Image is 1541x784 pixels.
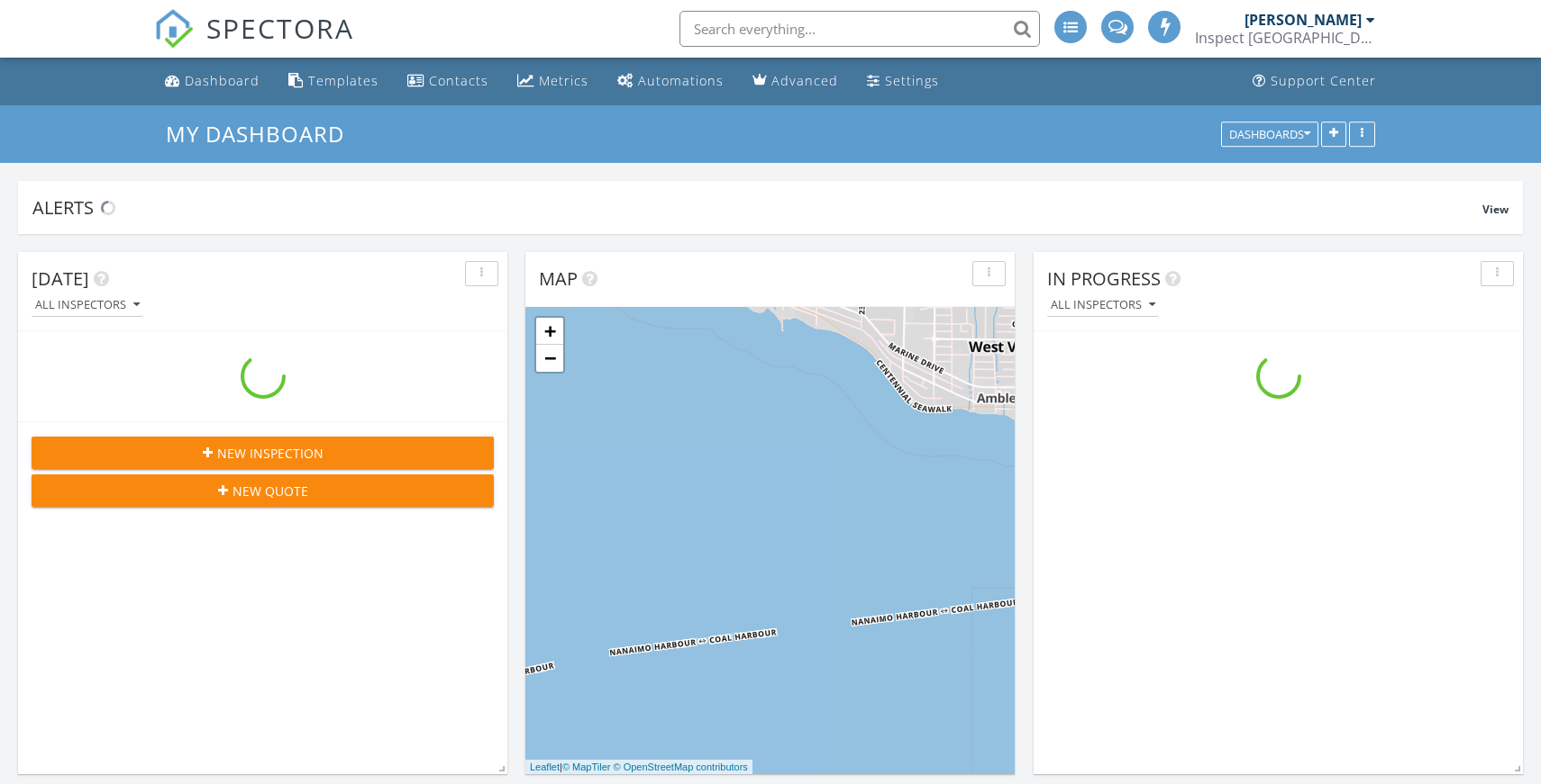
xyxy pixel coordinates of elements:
[400,65,496,98] a: Contacts
[745,65,845,98] a: Advanced
[35,299,140,311] div: All Inspectors
[539,72,588,89] div: Metrics
[860,65,946,98] a: Settings
[536,318,563,345] a: Zoom in
[771,72,838,89] div: Advanced
[158,65,267,98] a: Dashboard
[233,482,308,500] span: New Quote
[562,761,611,772] a: © MapTiler
[530,761,560,772] a: Leaflet
[614,761,748,772] a: © OpenStreetMap contributors
[1195,29,1375,47] div: Inspect Canada
[1271,72,1376,89] div: Support Center
[154,24,354,62] a: SPECTORA
[1051,299,1155,311] div: All Inspectors
[1229,128,1310,140] div: Dashboards
[185,72,260,89] div: Dashboard
[679,11,1040,47] input: Search everything...
[32,474,494,507] button: New Quote
[308,72,378,89] div: Templates
[1047,293,1159,318] button: All Inspectors
[32,437,494,469] button: New Inspection
[206,9,354,47] span: SPECTORA
[885,72,939,89] div: Settings
[610,65,731,98] a: Automations (Advanced)
[32,195,1482,220] div: Alerts
[536,345,563,372] a: Zoom out
[1245,65,1383,98] a: Support Center
[525,760,752,775] div: |
[1245,11,1362,29] div: [PERSON_NAME]
[32,293,143,318] button: All Inspectors
[1047,266,1161,291] span: In Progress
[429,72,488,89] div: Contacts
[638,72,724,89] div: Automations
[539,266,578,291] span: Map
[32,266,89,291] span: [DATE]
[281,65,386,98] a: Templates
[154,9,194,49] img: The Best Home Inspection Software - Spectora
[510,65,596,98] a: Metrics
[217,444,324,463] span: New Inspection
[1482,202,1509,217] span: View
[166,119,360,149] a: My Dashboard
[1221,122,1318,147] button: Dashboards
